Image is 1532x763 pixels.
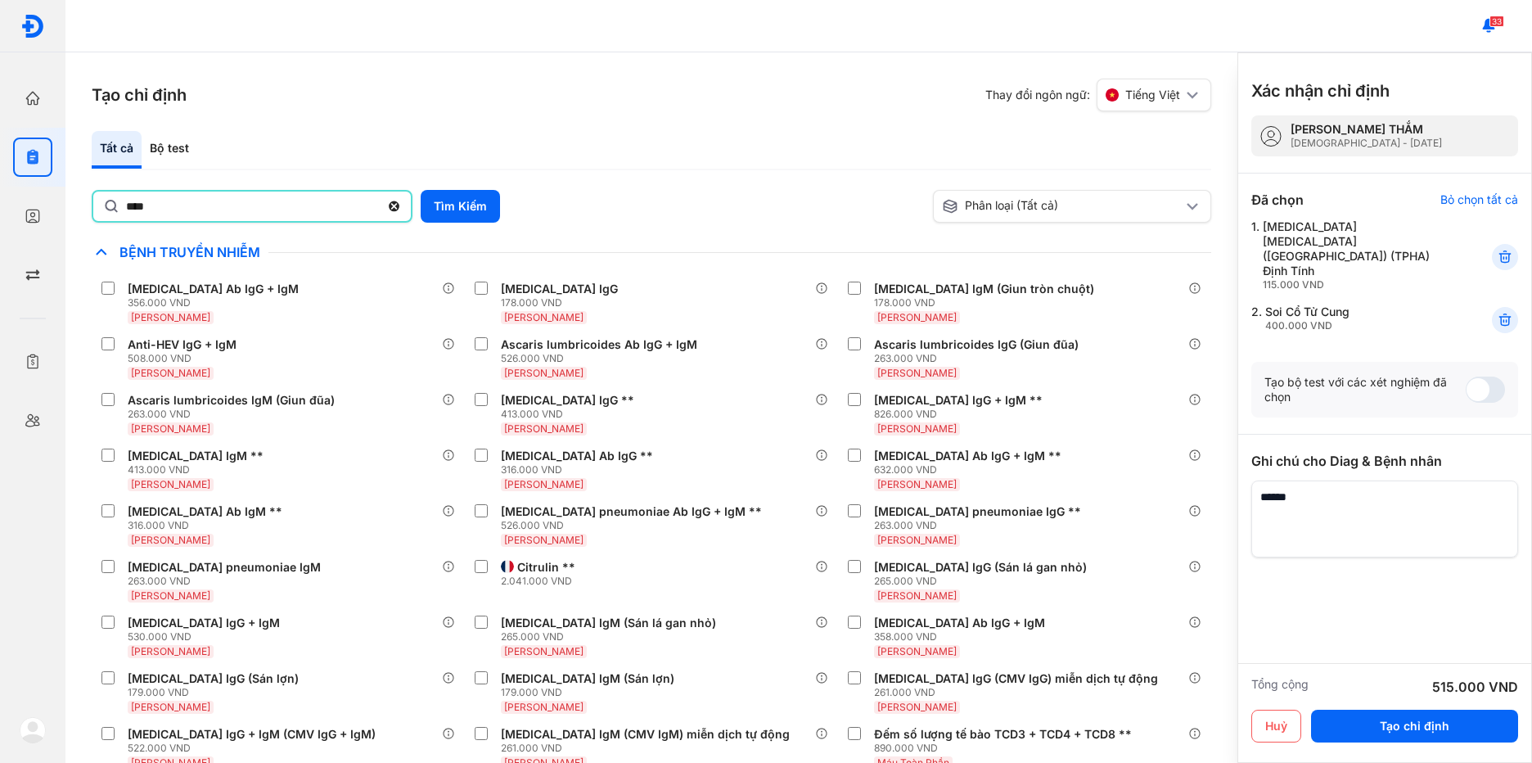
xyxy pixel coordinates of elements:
h3: Tạo chỉ định [92,84,187,106]
div: Anti-HEV IgG + IgM [128,337,237,352]
button: Huỷ [1251,710,1301,743]
span: [PERSON_NAME] [877,478,957,490]
div: Ascaris lumbricoides Ab IgG + IgM [501,337,697,352]
span: [PERSON_NAME] [877,645,957,657]
div: Đếm số lượng tế bào TCD3 + TCD4 + TCD8 ** [874,727,1132,742]
div: [MEDICAL_DATA] Ab IgG + IgM [874,616,1045,630]
div: [PERSON_NAME] THẮM [1291,122,1442,137]
div: [MEDICAL_DATA] IgG ** [501,393,634,408]
div: [MEDICAL_DATA] pneumoniae IgG ** [874,504,1081,519]
div: 632.000 VND [874,463,1068,476]
div: 526.000 VND [501,519,768,532]
div: 263.000 VND [874,519,1088,532]
div: 316.000 VND [128,519,289,532]
div: [MEDICAL_DATA] IgM ** [128,449,264,463]
span: 33 [1489,16,1504,27]
div: 263.000 VND [128,408,341,421]
span: [PERSON_NAME] [877,422,957,435]
div: [MEDICAL_DATA] IgM (Sán lợn) [501,671,674,686]
div: 413.000 VND [128,463,270,476]
div: Tất cả [92,131,142,169]
div: 522.000 VND [128,742,382,755]
span: [PERSON_NAME] [504,367,584,379]
span: Bệnh Truyền Nhiễm [111,244,268,260]
div: [MEDICAL_DATA] Ab IgG + IgM [128,282,299,296]
div: [MEDICAL_DATA] IgM (Sán lá gan nhỏ) [501,616,716,630]
div: Đã chọn [1251,190,1304,210]
span: [PERSON_NAME] [131,422,210,435]
div: 263.000 VND [874,352,1085,365]
div: [MEDICAL_DATA] IgM (Giun tròn chuột) [874,282,1094,296]
div: [MEDICAL_DATA] IgG (CMV IgG) miễn dịch tự động [874,671,1158,686]
div: 890.000 VND [874,742,1138,755]
span: [PERSON_NAME] [877,589,957,602]
div: [MEDICAL_DATA] IgM (CMV IgM) miễn dịch tự động [501,727,790,742]
div: 261.000 VND [501,742,796,755]
div: 508.000 VND [128,352,243,365]
div: Soi Cổ Tử Cung [1265,305,1350,332]
span: [PERSON_NAME] [131,478,210,490]
div: 2. [1251,305,1452,332]
div: [DEMOGRAPHIC_DATA] - [DATE] [1291,137,1442,150]
span: [PERSON_NAME] [131,645,210,657]
span: [PERSON_NAME] [131,367,210,379]
div: Ascaris lumbricoides IgG (Giun đũa) [874,337,1079,352]
span: [PERSON_NAME] [504,645,584,657]
button: Tạo chỉ định [1311,710,1518,743]
div: Bỏ chọn tất cả [1440,192,1518,207]
div: 178.000 VND [874,296,1101,309]
span: [PERSON_NAME] [504,422,584,435]
div: 265.000 VND [501,630,723,643]
h3: Xác nhận chỉ định [1251,79,1390,102]
div: 400.000 VND [1265,319,1350,332]
div: 526.000 VND [501,352,704,365]
span: [PERSON_NAME] [504,478,584,490]
span: [PERSON_NAME] [504,534,584,546]
div: Ascaris lumbricoides IgM (Giun đũa) [128,393,335,408]
div: 358.000 VND [874,630,1052,643]
div: 265.000 VND [874,575,1093,588]
div: 316.000 VND [501,463,660,476]
div: 2.041.000 VND [501,575,582,588]
span: [PERSON_NAME] [131,589,210,602]
button: Tìm Kiếm [421,190,500,223]
div: [MEDICAL_DATA] pneumoniae IgM [128,560,321,575]
div: 413.000 VND [501,408,641,421]
div: [MEDICAL_DATA] IgG (Sán lá gan nhỏ) [874,560,1087,575]
div: [MEDICAL_DATA] [MEDICAL_DATA] ([GEOGRAPHIC_DATA]) (TPHA) Định Tính [1263,219,1452,291]
div: 263.000 VND [128,575,327,588]
div: [MEDICAL_DATA] IgG + IgM (CMV IgG + IgM) [128,727,376,742]
div: Thay đổi ngôn ngữ: [985,79,1211,111]
div: 261.000 VND [874,686,1165,699]
div: Bộ test [142,131,197,169]
span: [PERSON_NAME] [877,701,957,713]
div: 530.000 VND [128,630,286,643]
div: Tạo bộ test với các xét nghiệm đã chọn [1264,375,1466,404]
div: 356.000 VND [128,296,305,309]
div: [MEDICAL_DATA] Ab IgG ** [501,449,653,463]
div: [MEDICAL_DATA] IgG (Sán lợn) [128,671,299,686]
div: 826.000 VND [874,408,1049,421]
div: 179.000 VND [128,686,305,699]
span: [PERSON_NAME] [131,534,210,546]
div: Citrulin ** [517,560,575,575]
div: [MEDICAL_DATA] Ab IgG + IgM ** [874,449,1061,463]
img: logo [20,717,46,743]
span: [PERSON_NAME] [131,701,210,713]
img: logo [20,14,45,38]
span: [PERSON_NAME] [131,311,210,323]
div: [MEDICAL_DATA] pneumoniae Ab IgG + IgM ** [501,504,762,519]
div: [MEDICAL_DATA] IgG [501,282,618,296]
div: 178.000 VND [501,296,624,309]
div: 179.000 VND [501,686,681,699]
div: 1. [1251,219,1452,291]
span: [PERSON_NAME] [877,534,957,546]
div: Phân loại (Tất cả) [942,198,1183,214]
span: [PERSON_NAME] [877,311,957,323]
div: [MEDICAL_DATA] Ab IgM ** [128,504,282,519]
div: 115.000 VND [1263,278,1452,291]
span: Tiếng Việt [1125,88,1180,102]
span: [PERSON_NAME] [504,701,584,713]
div: Ghi chú cho Diag & Bệnh nhân [1251,451,1518,471]
div: Tổng cộng [1251,677,1309,697]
